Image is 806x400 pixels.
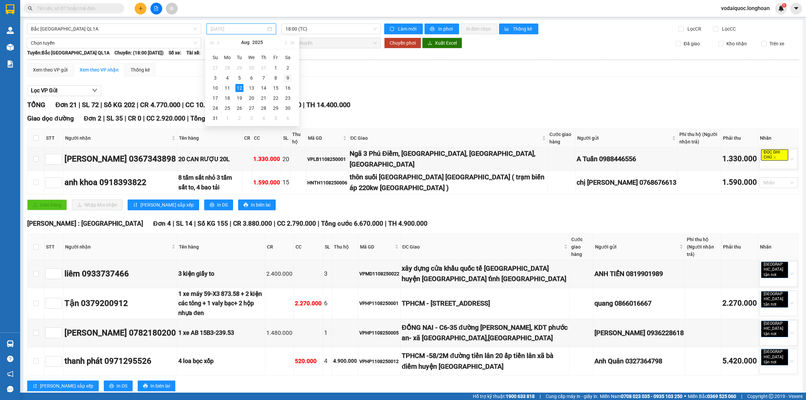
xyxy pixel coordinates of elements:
div: 1 xe máy 59-X3 873.58 + 2 kiện các tông + 1 valy bạc+ 2 hộp nhựa đen [178,289,264,318]
td: 2025-08-26 [233,103,245,113]
th: SL [323,234,332,260]
span: close [777,273,781,276]
div: 4 [223,74,231,82]
span: sort-ascending [133,203,138,208]
div: 16 [284,84,292,92]
div: Ngã 3 Phú Điềm, [GEOGRAPHIC_DATA], [GEOGRAPHIC_DATA], [GEOGRAPHIC_DATA] [350,148,546,170]
td: 2025-08-19 [233,93,245,103]
span: Người gửi [577,134,671,142]
div: 14 [260,84,268,92]
div: 520.000 [295,357,322,366]
span: [PERSON_NAME] : [GEOGRAPHIC_DATA] [27,220,143,227]
span: printer [109,384,114,389]
div: 30 [284,104,292,112]
span: | [303,101,305,109]
div: 1.590.000 [253,178,280,187]
div: 27 [248,104,256,112]
button: 2025 [252,36,263,49]
td: 2025-08-20 [245,93,258,103]
div: 22 [272,94,280,102]
th: Cước giao hàng [548,129,576,147]
div: 2.270.000 [722,298,757,309]
span: CC 2.920.000 [146,115,185,122]
th: Phí thu hộ (Người nhận trả) [685,234,721,260]
div: 1 xe AB 15B3-239.53 [178,328,264,338]
div: 4 [260,114,268,122]
div: 9 [284,74,292,82]
span: Số xe: [169,49,181,56]
span: Xuất Excel [435,39,457,47]
th: Sa [282,52,294,63]
div: 29 [235,64,243,72]
div: 17 [211,94,219,102]
button: Aug [241,36,250,49]
td: 2025-08-03 [209,73,221,83]
th: CR [265,234,294,260]
span: | [125,115,126,122]
div: ĐỒNG NAI - C6-35 đường [PERSON_NAME], KDT phước an- xã [GEOGRAPHIC_DATA],[GEOGRAPHIC_DATA] [402,322,568,344]
img: icon-new-feature [778,5,784,11]
div: 6 [248,74,256,82]
td: 2025-08-09 [282,73,294,83]
button: sort-ascending[PERSON_NAME] sắp xếp [128,199,199,210]
span: Làm mới [398,25,417,33]
img: logo-vxr [6,4,14,14]
span: Thống kê [513,25,533,33]
th: CR [242,129,252,147]
td: 2025-08-21 [258,93,270,103]
td: 2025-08-29 [270,103,282,113]
span: bar-chart [504,27,510,32]
td: 2025-09-01 [221,113,233,123]
span: search [28,6,33,11]
div: 5 [235,74,243,82]
span: Tài xế: [186,49,200,56]
div: xây dựng cửa khẩu quốc tế [GEOGRAPHIC_DATA] huyện [GEOGRAPHIC_DATA] tỉnh [GEOGRAPHIC_DATA] [402,263,568,284]
img: solution-icon [7,60,14,68]
div: 3 [248,114,256,122]
button: caret-down [790,3,802,14]
span: Mã GD [360,243,394,251]
div: Tận 0379200912 [64,297,176,310]
img: warehouse-icon [7,27,14,34]
span: | [100,101,102,109]
span: Chọn tuyến [31,38,197,48]
span: Chọn chuyến [285,38,377,48]
td: 2025-08-06 [245,73,258,83]
div: 20 CAN RƯỢU 20L [178,154,241,164]
span: Kho nhận [724,40,750,47]
td: VPHP1108250012 [358,347,401,375]
span: [GEOGRAPHIC_DATA] tận nơi [761,321,788,337]
div: 5 [272,114,280,122]
div: 25 [223,104,231,112]
span: printer [430,27,436,32]
div: 1.330.000 [722,153,757,165]
th: Phải thu [721,129,758,147]
td: 2025-08-25 [221,103,233,113]
div: 15 [282,178,289,187]
span: CC 2.790.000 [277,220,316,227]
div: 19 [235,94,243,102]
td: 2025-09-06 [282,113,294,123]
div: 7 [260,74,268,82]
div: 3 [211,74,219,82]
span: [GEOGRAPHIC_DATA] tận nơi [761,262,788,278]
div: 8 tấm sắt nhỏ 3 tấm sắt to, 4 bao tải [178,173,241,192]
span: down [92,88,97,93]
div: Nhãn [760,134,797,142]
div: 31 [211,114,219,122]
span: Đơn 2 [84,115,102,122]
th: Mo [221,52,233,63]
th: Cước giao hàng [570,234,593,260]
span: | [79,101,80,109]
span: Mã đơn: BXMT1208250007 [3,36,103,45]
div: 15 [272,84,280,92]
div: TPHCM - [STREET_ADDRESS] [402,298,568,309]
div: VPHP1108250001 [359,300,399,307]
span: close [777,303,781,306]
span: Trên xe [767,40,787,47]
button: file-add [150,3,162,14]
span: Người gửi [595,243,678,251]
span: close [777,360,781,364]
div: thanh phát 0971295526 [64,355,176,368]
span: Lọc CR [685,25,702,33]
